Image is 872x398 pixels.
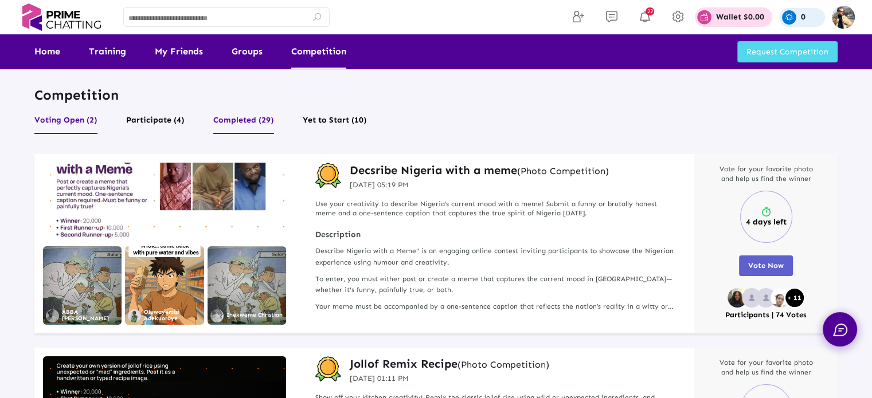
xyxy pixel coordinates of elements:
[771,288,790,308] img: 68a5a51a618a6b5ba60c5746_1756532864552.png
[737,41,838,62] button: Request Competition
[303,112,367,134] button: Yet to Start (10)
[315,356,341,382] img: competition-badge.svg
[126,112,185,134] button: Participate (4)
[213,112,274,134] button: Completed (29)
[350,356,549,371] a: Jollof Remix Recipe(Photo Competition)
[350,179,609,191] p: [DATE] 05:19 PM
[315,246,677,267] p: Describe Nigeria with a Meme" is an engaging online contest inviting participants to showcase the...
[34,112,97,134] button: Voting Open (2)
[716,13,764,21] p: Wallet $0.00
[725,310,807,320] p: Participants | 74 Votes
[350,356,549,371] h3: Jollof Remix Recipe
[746,218,787,227] p: 4 days left
[787,294,801,302] p: + 11
[128,309,141,322] img: 685006c58bec4b43fe5a292f_1751881247454.png
[34,34,60,69] a: Home
[17,3,106,31] img: logo
[350,163,609,178] a: Decsribe Nigeria with a meme(Photo Competition)
[89,34,126,69] a: Training
[291,34,346,69] a: Competition
[760,206,772,218] img: timer.svg
[739,255,793,276] button: Vote Now
[43,246,122,325] img: Screenshot1755210405619.png
[457,359,549,370] small: (Photo Competition)
[714,164,818,184] p: Vote for your favorite photo and help us find the winner
[34,86,838,104] p: Competition
[646,7,654,15] span: 22
[155,34,203,69] a: My Friends
[62,309,122,322] p: ABBA [PERSON_NAME]
[232,34,263,69] a: Groups
[46,309,59,322] img: 68701a5c75df9738c07e6f78_1754260010868.png
[315,199,677,219] p: Use your creativity to describe Nigeria’s current mood with a meme! Submit a funny or brutally ho...
[315,163,341,188] img: competition-badge.svg
[742,288,761,308] img: no_profile_image.svg
[210,309,224,322] img: 683ed4866530a9605a755410_1756324506508.png
[43,163,286,243] img: compititionbanner1754999366-pkSsI.jpg
[801,13,805,21] p: 0
[315,274,677,295] p: To enter, you must either post or create a meme that captures the current mood in [GEOGRAPHIC_DAT...
[144,309,204,322] p: Oluwayemisi Adekuoroye
[746,47,828,57] span: Request Competition
[315,230,677,240] strong: Description
[350,373,549,384] p: [DATE] 01:11 PM
[833,324,847,336] img: chat.svg
[714,358,818,377] p: Vote for your favorite photo and help us find the winner
[315,301,677,312] p: Your meme must be accompanied by a one-sentence caption that reflects the nation’s reality in a w...
[125,246,204,325] img: fceacafile1755820329066.png
[832,6,855,29] img: img
[748,261,784,270] span: Vote Now
[226,312,283,318] p: Ihekweme Christian
[208,246,286,325] img: 1755601369194.jpg
[517,165,609,176] small: (Photo Competition)
[728,288,747,308] img: L7aLDgPy.png
[350,163,609,178] h3: Decsribe Nigeria with a meme
[756,288,776,308] img: no_profile_image.svg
